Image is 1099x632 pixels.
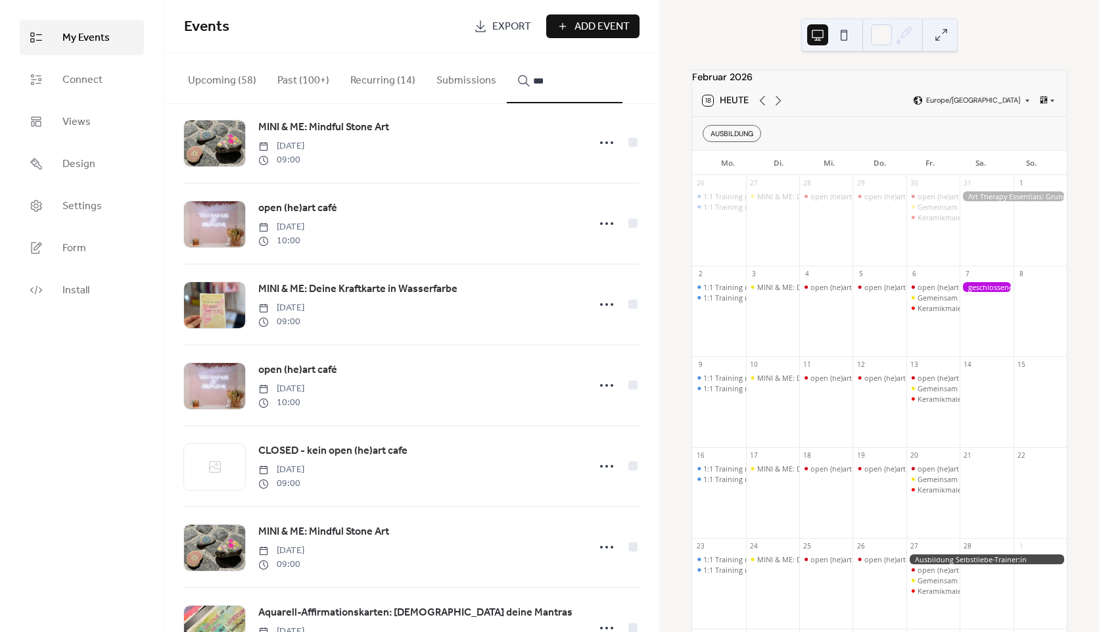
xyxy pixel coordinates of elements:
[62,114,91,130] span: Views
[703,565,951,575] div: 1:1 Training mit [PERSON_NAME] (digital oder 5020 [GEOGRAPHIC_DATA])
[258,558,304,571] span: 09:00
[20,20,144,55] a: My Events
[749,179,759,188] div: 27
[692,474,745,484] div: 1:1 Training mit Caterina (digital oder 5020 Salzburg)
[703,464,951,474] div: 1:1 Training mit [PERSON_NAME] (digital oder 5020 [GEOGRAPHIC_DATA])
[746,554,799,564] div: MINI & ME: Dein Moment mit Baby
[62,72,103,88] span: Connect
[853,554,906,564] div: open (he)art café
[906,565,960,575] div: open (he)art café
[918,565,975,575] div: open (he)art café
[753,151,804,176] div: Di.
[964,451,973,460] div: 21
[749,451,759,460] div: 17
[692,373,745,383] div: 1:1 Training mit Caterina (digital oder 5020 Salzburg)
[918,464,975,474] div: open (he)art café
[258,301,304,315] span: [DATE]
[810,373,868,383] div: open (he)art café
[258,200,337,217] a: open (he)art café
[703,373,951,383] div: 1:1 Training mit [PERSON_NAME] (digital oder 5020 [GEOGRAPHIC_DATA])
[918,212,1088,222] div: Keramikmalerei: Gestalte deinen Selbstliebe-Anker
[20,272,144,308] a: Install
[696,270,705,279] div: 2
[918,293,1073,303] div: Gemeinsam stark: Kreativzeit für Kind & Eltern
[918,394,1088,404] div: Keramikmalerei: Gestalte deinen Selbstliebe-Anker
[62,199,102,214] span: Settings
[1006,151,1056,176] div: So.
[864,464,922,474] div: open (he)art café
[20,62,144,97] a: Connect
[703,282,951,292] div: 1:1 Training mit [PERSON_NAME] (digital oder 5020 [GEOGRAPHIC_DATA])
[464,14,541,38] a: Export
[926,97,1020,105] span: Europe/[GEOGRAPHIC_DATA]
[918,586,1088,596] div: Keramikmalerei: Gestalte deinen Selbstliebe-Anker
[749,270,759,279] div: 3
[910,270,919,279] div: 6
[918,373,975,383] div: open (he)art café
[799,554,853,564] div: open (he)art café
[803,270,812,279] div: 4
[698,92,753,109] button: 18Heute
[799,282,853,292] div: open (he)art café
[906,373,960,383] div: open (he)art café
[703,554,951,564] div: 1:1 Training mit [PERSON_NAME] (digital oder 5020 [GEOGRAPHIC_DATA])
[258,153,304,167] span: 09:00
[799,464,853,474] div: open (he)art café
[703,125,761,142] div: AUSBILDUNG
[546,14,640,38] button: Add Event
[910,179,919,188] div: 30
[1017,179,1026,188] div: 1
[692,191,745,201] div: 1:1 Training mit Caterina (digital oder 5020 Salzburg)
[258,234,304,248] span: 10:00
[746,282,799,292] div: MINI & ME: Dein Moment mit Baby
[62,241,86,256] span: Form
[960,282,1013,292] div: geschlossene Gesellschaft - doors closed
[1017,451,1026,460] div: 22
[810,554,868,564] div: open (he)art café
[906,383,960,393] div: Gemeinsam stark: Kreativzeit für Kind & Eltern
[906,282,960,292] div: open (he)art café
[853,282,906,292] div: open (he)art café
[906,554,1067,564] div: Ausbildung Selbstliebe-Trainer:in
[918,383,1073,393] div: Gemeinsam stark: Kreativzeit für Kind & Eltern
[692,554,745,564] div: 1:1 Training mit Caterina (digital oder 5020 Salzburg)
[906,474,960,484] div: Gemeinsam stark: Kreativzeit für Kind & Eltern
[853,191,906,201] div: open (he)art café
[258,362,337,379] a: open (he)art café
[258,362,337,378] span: open (he)art café
[1017,360,1026,370] div: 15
[258,605,573,621] span: Aquarell-Affirmationskarten: [DEMOGRAPHIC_DATA] deine Mantras
[177,53,267,102] button: Upcoming (58)
[574,19,630,35] span: Add Event
[799,191,853,201] div: open (he)art café
[696,542,705,551] div: 23
[258,443,408,460] a: CLOSED - kein open (he)art cafe
[864,191,922,201] div: open (he)art café
[692,565,745,575] div: 1:1 Training mit Caterina (digital oder 5020 Salzburg)
[692,464,745,474] div: 1:1 Training mit Caterina (digital oder 5020 Salzburg)
[906,303,960,313] div: Keramikmalerei: Gestalte deinen Selbstliebe-Anker
[854,151,905,176] div: Do.
[955,151,1006,176] div: Sa.
[258,523,389,541] a: MINI & ME: Mindful Stone Art
[757,191,875,201] div: MINI & ME: Dein Moment mit Baby
[964,179,973,188] div: 31
[1017,270,1026,279] div: 8
[696,360,705,370] div: 9
[692,293,745,303] div: 1:1 Training mit Caterina (digital oder 5020 Salzburg)
[20,230,144,266] a: Form
[918,282,975,292] div: open (he)art café
[910,542,919,551] div: 27
[696,451,705,460] div: 16
[749,360,759,370] div: 10
[692,202,745,212] div: 1:1 Training mit Caterina (digital oder 5020 Salzburg)
[918,191,975,201] div: open (he)art café
[20,104,144,139] a: Views
[906,586,960,596] div: Keramikmalerei: Gestalte deinen Selbstliebe-Anker
[258,281,457,298] a: MINI & ME: Deine Kraftkarte in Wasserfarbe
[906,191,960,201] div: open (he)art café
[258,544,304,558] span: [DATE]
[906,212,960,222] div: Keramikmalerei: Gestalte deinen Selbstliebe-Anker
[757,464,875,474] div: MINI & ME: Dein Moment mit Baby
